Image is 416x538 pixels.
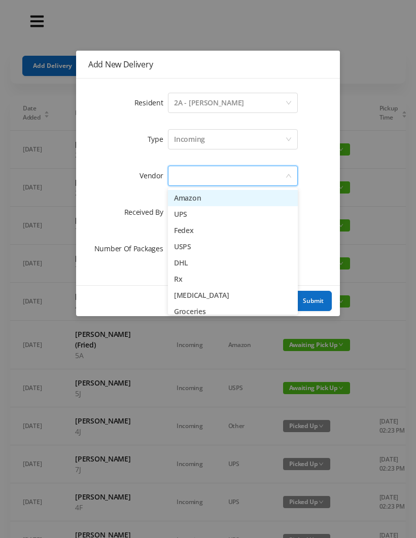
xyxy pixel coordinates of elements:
[295,291,332,311] button: Submit
[88,91,328,261] form: Add New Delivery
[286,173,292,180] i: icon: down
[168,287,298,303] li: [MEDICAL_DATA]
[88,59,328,70] div: Add New Delivery
[94,244,168,253] label: Number Of Packages
[168,271,298,287] li: Rx
[168,239,298,255] li: USPS
[168,303,298,320] li: Groceries
[124,207,168,217] label: Received By
[286,136,292,143] i: icon: down
[148,134,168,144] label: Type
[168,206,298,222] li: UPS
[286,100,292,107] i: icon: down
[174,93,244,112] div: 2A - Sam Hiremath
[174,130,205,149] div: Incoming
[140,171,168,180] label: Vendor
[168,222,298,239] li: Fedex
[168,190,298,206] li: Amazon
[134,98,168,107] label: Resident
[168,255,298,271] li: DHL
